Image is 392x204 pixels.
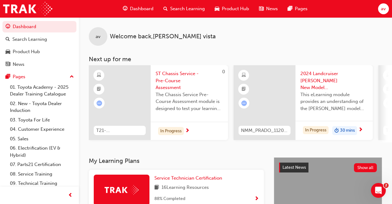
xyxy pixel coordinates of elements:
span: Welcome back , [PERSON_NAME] vista [110,33,216,40]
span: av [96,33,101,40]
a: Dashboard [2,21,76,32]
div: News [13,61,24,68]
a: Search Learning [2,34,76,45]
button: av [378,3,389,14]
span: booktick-icon [386,85,391,93]
a: 0T21-STCHS_PRE_EXAMST Chassis Service - Pre-Course AssessmentThe Chassis Service Pre-Course Asses... [89,65,228,140]
span: 16 Learning Resources [162,184,209,192]
button: Pages [2,71,76,83]
a: NMM_PRADO_112024_MODULE_12024 Landcruiser [PERSON_NAME] New Model Mechanisms - Model Outline 1Thi... [234,65,373,140]
span: 2024 Landcruiser [PERSON_NAME] New Model Mechanisms - Model Outline 1 [300,70,368,91]
span: search-icon [163,5,168,13]
a: news-iconNews [254,2,283,15]
span: news-icon [259,5,264,13]
span: 30 mins [340,127,355,134]
a: 04. Customer Experience [7,125,76,134]
span: pages-icon [6,74,10,80]
a: car-iconProduct Hub [210,2,254,15]
span: up-icon [70,73,74,81]
div: Pages [13,73,25,80]
span: Product Hub [222,5,249,12]
span: Latest News [282,165,306,170]
h3: Next up for me [79,56,392,63]
a: search-iconSearch Learning [158,2,210,15]
span: search-icon [6,37,10,42]
span: learningRecordVerb_ATTEMPT-icon [97,100,102,106]
a: Latest NewsShow all [279,163,377,172]
span: news-icon [6,62,10,67]
span: next-icon [358,127,363,133]
a: 06. Electrification (EV & Hybrid) [7,143,76,160]
span: Dashboard [130,5,153,12]
span: car-icon [6,49,10,55]
span: Service Technician Certification [154,175,222,181]
div: In Progress [158,127,184,135]
button: Show Progress [254,195,259,203]
a: 01. Toyota Academy - 2025 Dealer Training Catalogue [7,83,76,99]
span: guage-icon [6,24,10,30]
span: NMM_PRADO_112024_MODULE_1 [241,127,288,134]
div: In Progress [303,126,329,134]
span: The Chassis Service Pre-Course Assessment module is designed to test your learning and understand... [156,91,223,112]
span: Search Learning [170,5,205,12]
span: book-icon [154,184,159,192]
span: booktick-icon [242,85,246,93]
span: T21-STCHS_PRE_EXAM [96,127,143,134]
a: guage-iconDashboard [118,2,158,15]
span: pages-icon [288,5,292,13]
span: learningResourceType_ELEARNING-icon [97,71,101,79]
a: News [2,59,76,70]
span: 2 [384,183,389,188]
a: 08. Service Training [7,169,76,179]
a: pages-iconPages [283,2,312,15]
a: Product Hub [2,46,76,57]
span: This eLearning module provides an understanding of the [PERSON_NAME] model line-up and its Katash... [300,91,368,112]
span: duration-icon [334,127,339,135]
button: Show all [354,163,377,172]
span: prev-icon [68,192,73,199]
a: 05. Sales [7,134,76,144]
a: Service Technician Certification [154,175,225,182]
span: Pages [295,5,308,12]
img: Trak [3,2,52,16]
a: 09. Technical Training [7,179,76,188]
iframe: Intercom live chat [371,183,386,198]
img: Trak [105,185,139,195]
span: Show Progress [254,196,259,202]
span: next-icon [185,128,190,134]
span: 88 % Completed [154,195,185,202]
span: News [266,5,278,12]
a: 02. New - Toyota Dealer Induction [7,99,76,115]
span: 0 [222,69,225,74]
span: av [381,5,386,12]
a: 03. Toyota For Life [7,115,76,125]
div: Search Learning [12,36,47,43]
h3: My Learning Plans [89,157,264,164]
span: learningResourceType_ELEARNING-icon [386,71,391,79]
span: booktick-icon [97,85,101,93]
span: learningResourceType_ELEARNING-icon [242,71,246,79]
span: learningRecordVerb_ATTEMPT-icon [241,100,247,106]
div: Product Hub [13,48,40,55]
a: 07. Parts21 Certification [7,160,76,169]
span: guage-icon [123,5,127,13]
span: ST Chassis Service - Pre-Course Assessment [156,70,223,91]
span: learningRecordVerb_NONE-icon [386,100,392,106]
button: DashboardSearch LearningProduct HubNews [2,20,76,71]
span: car-icon [215,5,219,13]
